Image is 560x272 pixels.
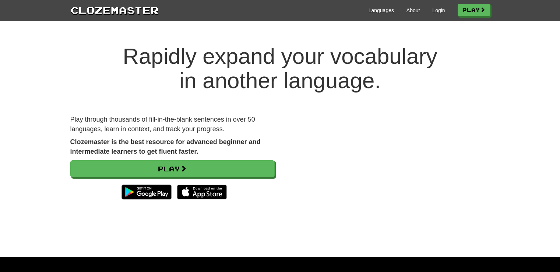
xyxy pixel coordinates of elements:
img: Download_on_the_App_Store_Badge_US-UK_135x40-25178aeef6eb6b83b96f5f2d004eda3bffbb37122de64afbaef7... [177,185,227,199]
a: Languages [369,7,394,14]
a: Login [432,7,445,14]
a: Clozemaster [70,3,159,17]
img: Get it on Google Play [118,181,175,203]
a: Play [70,160,275,177]
a: About [406,7,420,14]
p: Play through thousands of fill-in-the-blank sentences in over 50 languages, learn in context, and... [70,115,275,134]
a: Play [458,4,490,16]
strong: Clozemaster is the best resource for advanced beginner and intermediate learners to get fluent fa... [70,138,261,155]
